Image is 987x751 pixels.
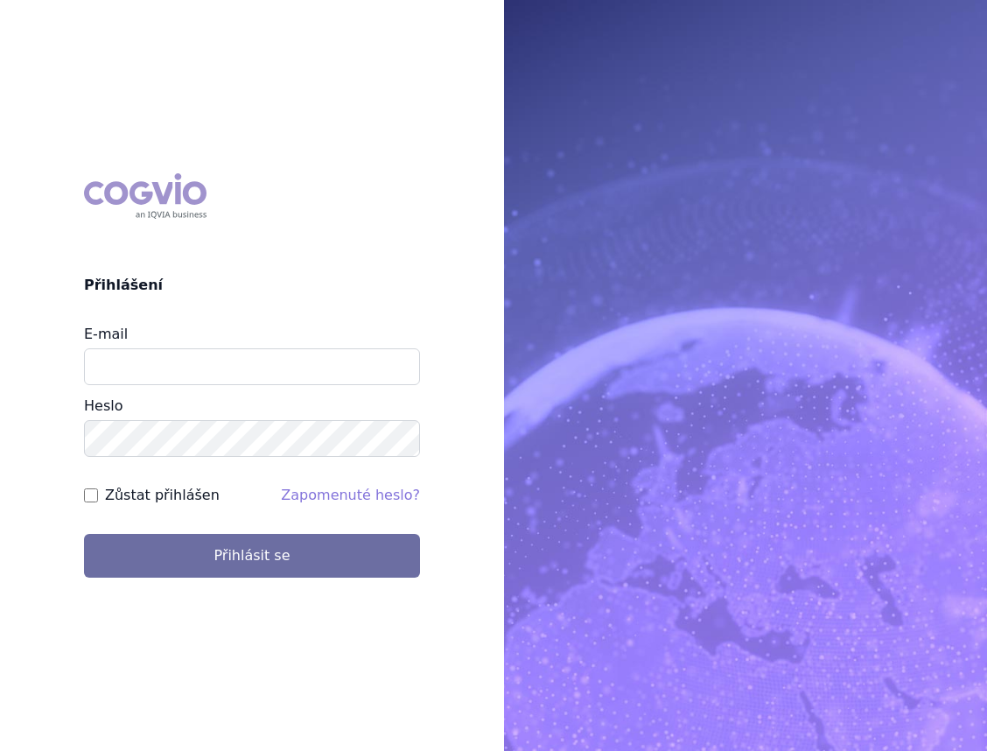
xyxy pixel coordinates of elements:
[281,487,420,503] a: Zapomenuté heslo?
[84,173,206,219] div: COGVIO
[84,326,128,342] label: E-mail
[84,397,122,414] label: Heslo
[84,275,420,296] h2: Přihlášení
[84,534,420,578] button: Přihlásit se
[105,485,220,506] label: Zůstat přihlášen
